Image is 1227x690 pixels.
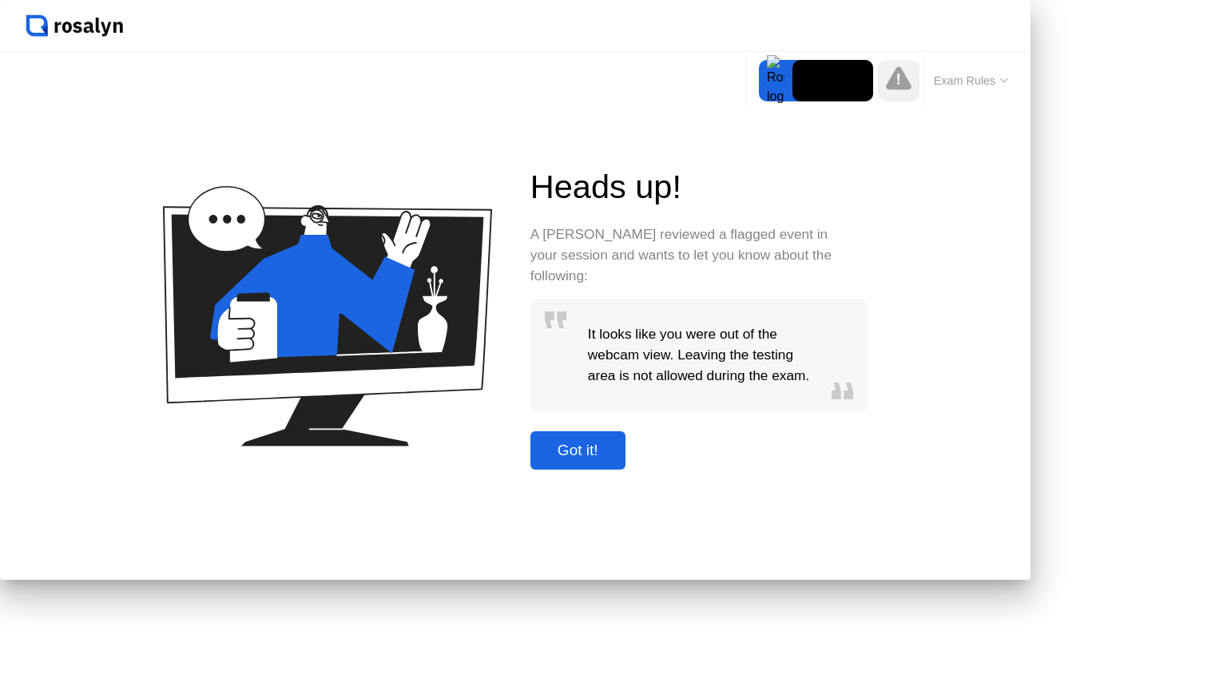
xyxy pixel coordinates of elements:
div: Got it! [535,442,621,459]
div: Heads up! [530,162,868,212]
button: Exam Rules [929,73,1014,88]
div: It looks like you were out of the webcam view. Leaving the testing area is not allowed during the... [582,299,817,412]
div: A [PERSON_NAME] reviewed a flagged event in your session and wants to let you know about the foll... [530,224,837,287]
button: Got it! [530,431,625,470]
